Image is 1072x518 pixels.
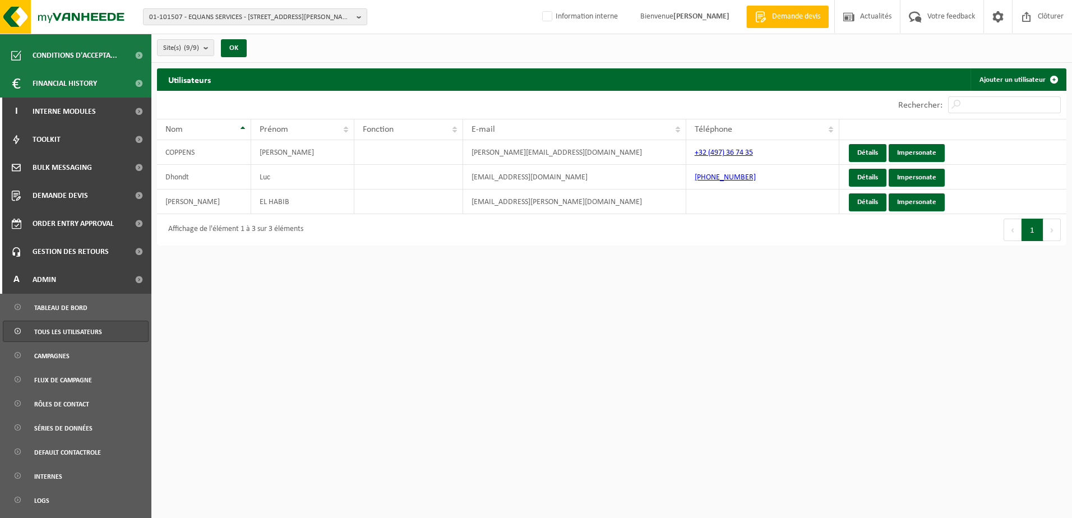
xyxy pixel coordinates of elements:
[34,321,102,343] span: Tous les utilisateurs
[3,345,149,366] a: Campagnes
[472,125,495,134] span: E-mail
[33,126,61,154] span: Toolkit
[33,70,97,98] span: Financial History
[33,98,96,126] span: Interne modules
[769,11,823,22] span: Demande devis
[157,68,222,90] h2: Utilisateurs
[251,140,354,165] td: [PERSON_NAME]
[746,6,829,28] a: Demande devis
[363,125,394,134] span: Fonction
[143,8,367,25] button: 01-101507 - EQUANS SERVICES - [STREET_ADDRESS][PERSON_NAME]
[33,182,88,210] span: Demande devis
[463,165,686,189] td: [EMAIL_ADDRESS][DOMAIN_NAME]
[33,41,117,70] span: Conditions d'accepta...
[3,441,149,462] a: default contactrole
[165,125,183,134] span: Nom
[149,9,352,26] span: 01-101507 - EQUANS SERVICES - [STREET_ADDRESS][PERSON_NAME]
[11,266,21,294] span: A
[1004,219,1022,241] button: Previous
[1022,219,1043,241] button: 1
[3,369,149,390] a: Flux de campagne
[849,193,886,211] a: Détails
[849,144,886,162] a: Détails
[695,149,753,157] a: +32 (497) 36 74 35
[695,125,732,134] span: Téléphone
[33,154,92,182] span: Bulk Messaging
[889,169,945,187] a: Impersonate
[157,39,214,56] button: Site(s)(9/9)
[889,193,945,211] a: Impersonate
[695,173,756,182] a: [PHONE_NUMBER]
[34,466,62,487] span: Internes
[163,220,303,240] div: Affichage de l'élément 1 à 3 sur 3 éléments
[34,490,49,511] span: Logs
[34,297,87,318] span: Tableau de bord
[971,68,1065,91] a: Ajouter un utilisateur
[221,39,247,57] button: OK
[11,98,21,126] span: I
[898,101,942,110] label: Rechercher:
[260,125,288,134] span: Prénom
[34,442,101,463] span: default contactrole
[889,144,945,162] a: Impersonate
[3,321,149,342] a: Tous les utilisateurs
[1043,219,1061,241] button: Next
[463,189,686,214] td: [EMAIL_ADDRESS][PERSON_NAME][DOMAIN_NAME]
[673,12,729,21] strong: [PERSON_NAME]
[540,8,618,25] label: Information interne
[3,489,149,511] a: Logs
[3,465,149,487] a: Internes
[251,189,354,214] td: EL HABIB
[157,165,251,189] td: Dhondt
[33,210,114,238] span: Order entry approval
[463,140,686,165] td: [PERSON_NAME][EMAIL_ADDRESS][DOMAIN_NAME]
[157,189,251,214] td: [PERSON_NAME]
[184,44,199,52] count: (9/9)
[34,418,93,439] span: Séries de données
[3,393,149,414] a: Rôles de contact
[33,266,56,294] span: Admin
[157,140,251,165] td: COPPENS
[34,369,92,391] span: Flux de campagne
[33,238,109,266] span: Gestion des retours
[34,394,89,415] span: Rôles de contact
[3,417,149,438] a: Séries de données
[34,345,70,367] span: Campagnes
[3,297,149,318] a: Tableau de bord
[251,165,354,189] td: Luc
[849,169,886,187] a: Détails
[163,40,199,57] span: Site(s)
